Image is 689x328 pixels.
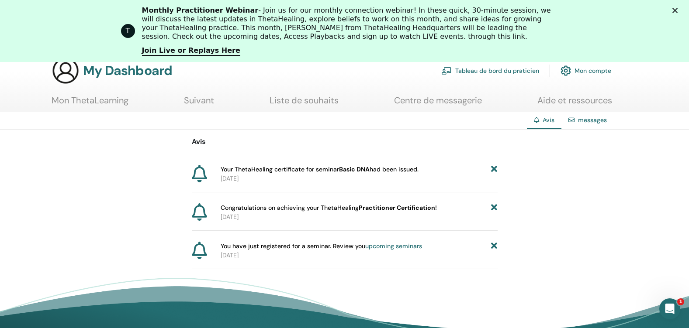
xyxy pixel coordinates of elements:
[365,242,422,250] a: upcoming seminars
[52,57,80,85] img: generic-user-icon.jpg
[83,63,172,79] h3: My Dashboard
[221,203,437,212] span: Congratulations on achieving your ThetaHealing !
[441,61,539,80] a: Tableau de bord du praticien
[672,8,681,13] div: Fermer
[184,95,214,112] a: Suivant
[359,204,435,212] b: Practitioner Certification
[339,165,370,173] b: Basic DNA
[561,61,611,80] a: Mon compte
[659,298,680,319] iframe: Intercom live chat
[537,95,612,112] a: Aide et ressources
[677,298,684,305] span: 1
[561,63,571,78] img: cog.svg
[543,116,554,124] span: Avis
[578,116,607,124] a: messages
[441,67,452,75] img: chalkboard-teacher.svg
[142,6,259,14] b: Monthly Practitioner Webinar
[221,212,498,222] p: [DATE]
[121,24,135,38] div: Profile image for ThetaHealing
[192,137,498,147] p: Avis
[221,242,422,251] span: You have just registered for a seminar. Review you
[142,6,554,41] div: - Join us for our monthly connection webinar! In these quick, 30-minute session, we will discuss ...
[52,95,128,112] a: Mon ThetaLearning
[221,165,419,174] span: Your ThetaHealing certificate for seminar had been issued.
[142,46,240,56] a: Join Live or Replays Here
[221,174,498,183] p: [DATE]
[270,95,339,112] a: Liste de souhaits
[221,251,498,260] p: [DATE]
[394,95,482,112] a: Centre de messagerie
